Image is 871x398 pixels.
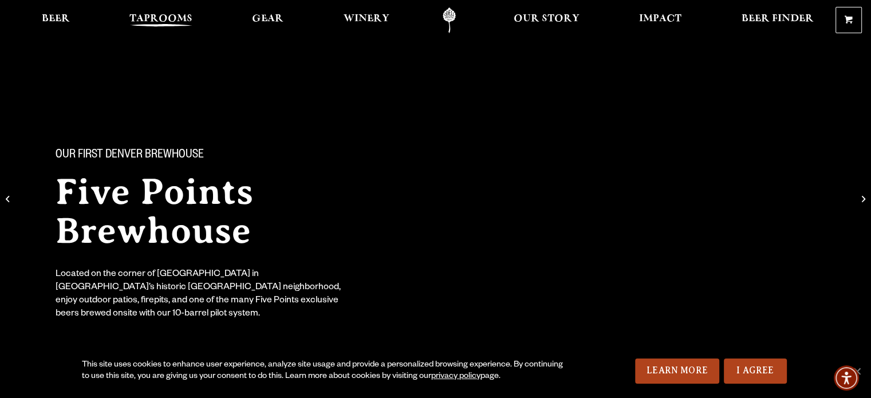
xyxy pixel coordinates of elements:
[56,269,349,321] div: Located on the corner of [GEOGRAPHIC_DATA] in [GEOGRAPHIC_DATA]’s historic [GEOGRAPHIC_DATA] neig...
[245,7,291,33] a: Gear
[82,360,570,383] div: This site uses cookies to enhance user experience, analyze site usage and provide a personalized ...
[514,14,580,23] span: Our Story
[129,14,192,23] span: Taprooms
[431,372,480,381] a: privacy policy
[741,14,813,23] span: Beer Finder
[56,172,413,250] h2: Five Points Brewhouse
[428,7,471,33] a: Odell Home
[56,148,204,163] span: Our First Denver Brewhouse
[632,7,689,33] a: Impact
[344,14,389,23] span: Winery
[734,7,821,33] a: Beer Finder
[34,7,77,33] a: Beer
[635,358,719,384] a: Learn More
[506,7,587,33] a: Our Story
[336,7,397,33] a: Winery
[122,7,200,33] a: Taprooms
[42,14,70,23] span: Beer
[639,14,681,23] span: Impact
[252,14,283,23] span: Gear
[834,365,859,391] div: Accessibility Menu
[724,358,787,384] a: I Agree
